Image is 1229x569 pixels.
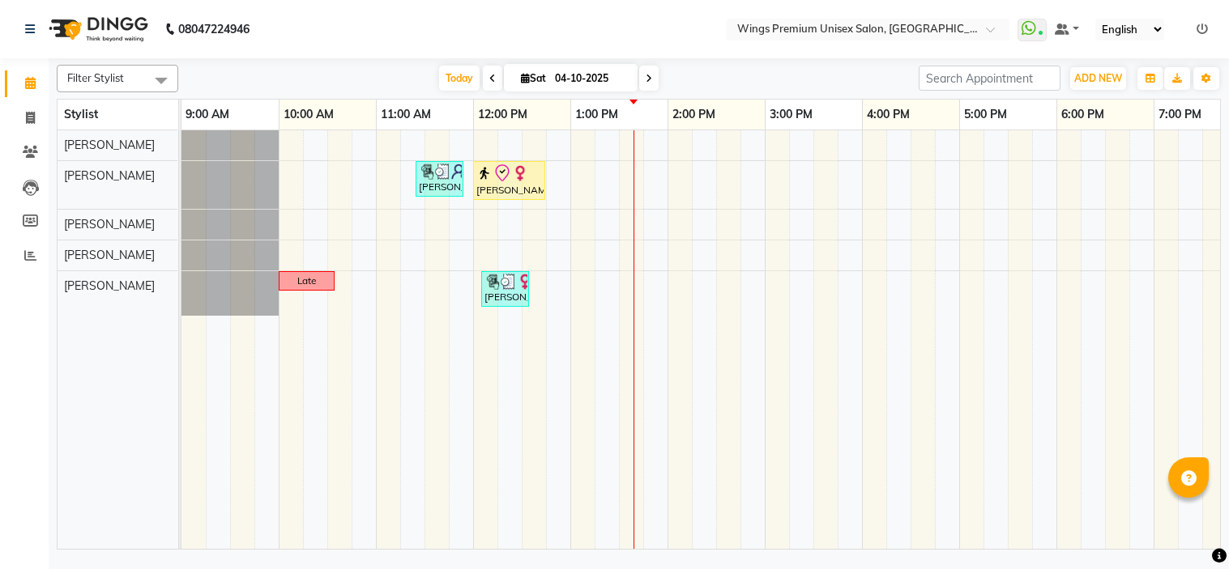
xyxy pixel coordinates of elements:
[280,103,338,126] a: 10:00 AM
[439,66,480,91] span: Today
[1070,67,1126,90] button: ADD NEW
[863,103,914,126] a: 4:00 PM
[377,103,435,126] a: 11:00 AM
[64,248,155,262] span: [PERSON_NAME]
[41,6,152,52] img: logo
[64,138,155,152] span: [PERSON_NAME]
[919,66,1060,91] input: Search Appointment
[417,163,462,194] div: [PERSON_NAME], TK01, 11:25 AM-11:55 AM, Kids Hair Cut - Boy (Without Wash) - Hair Styling - 4
[1074,72,1122,84] span: ADD NEW
[668,103,719,126] a: 2:00 PM
[64,107,98,121] span: Stylist
[475,163,544,197] div: [PERSON_NAME], TK02, 12:00 PM-12:45 PM, Hair Cut - [DEMOGRAPHIC_DATA] (Wash & Styling) - Hair Sty...
[181,103,233,126] a: 9:00 AM
[474,103,531,126] a: 12:00 PM
[64,278,155,293] span: [PERSON_NAME]
[517,72,550,84] span: Sat
[571,103,622,126] a: 1:00 PM
[1057,103,1108,126] a: 6:00 PM
[178,6,250,52] b: 08047224946
[550,66,631,91] input: 2025-10-04
[483,274,527,304] div: [PERSON_NAME], TK03, 12:05 PM-12:35 PM, Forehead - THREADING,Eyebrow - THREADING
[766,103,817,126] a: 3:00 PM
[1161,504,1213,553] iframe: chat widget
[67,71,124,84] span: Filter Stylist
[297,274,316,288] div: Late
[1154,103,1206,126] a: 7:00 PM
[64,217,155,231] span: [PERSON_NAME]
[960,103,1011,126] a: 5:00 PM
[64,168,155,183] span: [PERSON_NAME]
